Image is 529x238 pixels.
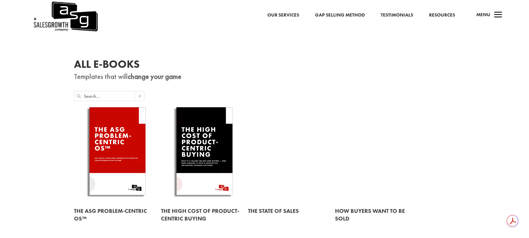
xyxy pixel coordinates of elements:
[492,9,505,22] span: a
[429,11,455,19] a: Resources
[74,59,455,73] h1: All E-Books
[267,11,299,19] a: Our Services
[84,91,135,101] input: Search...
[74,73,455,80] p: Templates that will
[381,11,413,19] a: Testimonials
[476,11,490,18] span: Menu
[315,11,365,19] a: Gap Selling Method
[128,72,181,81] strong: change your game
